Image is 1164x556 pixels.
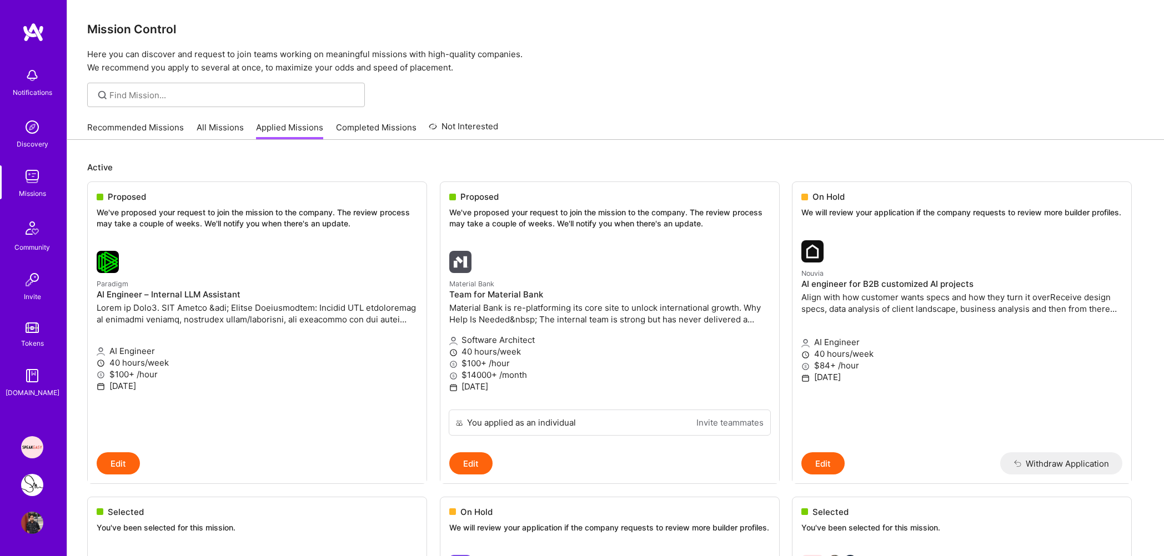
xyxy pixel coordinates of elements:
[87,48,1144,74] p: Here you can discover and request to join teams working on meaningful missions with high-quality ...
[97,207,418,229] p: We've proposed your request to join the mission to the company. The review process may take a cou...
[97,290,418,300] h4: AI Engineer – Internal LLM Assistant
[801,360,1122,371] p: $84+ /hour
[812,191,845,203] span: On Hold
[801,371,1122,383] p: [DATE]
[97,382,105,391] i: icon Calendar
[801,207,1122,218] p: We will review your application if the company requests to review more builder profiles.
[21,337,44,349] div: Tokens
[19,188,46,199] div: Missions
[87,22,1144,36] h3: Mission Control
[429,120,498,140] a: Not Interested
[801,348,1122,360] p: 40 hours/week
[97,302,418,325] p: Lorem ip Dolo3. SIT Ametco &adi; Elitse Doeiusmodtem: Incidid UTL etdoloremag al enimadmi veniamq...
[449,207,770,229] p: We've proposed your request to join the mission to the company. The review process may take a cou...
[108,191,146,203] span: Proposed
[87,161,1144,173] p: Active
[801,269,824,277] small: Nouvia
[21,365,43,387] img: guide book
[801,351,810,359] i: icon Clock
[21,64,43,87] img: bell
[449,360,458,368] i: icon MoneyGray
[17,138,48,150] div: Discovery
[24,291,41,302] div: Invite
[467,417,576,428] div: You applied as an individual
[13,87,52,98] div: Notifications
[449,381,770,392] p: [DATE]
[109,89,357,101] input: Find Mission...
[449,337,458,345] i: icon Applicant
[21,116,43,138] img: discovery
[801,279,1122,289] h4: AI engineer for B2B customized AI projects
[26,322,39,333] img: tokens
[801,240,824,262] img: Nouvia company logo
[21,165,43,188] img: teamwork
[21,474,43,496] img: Backend Engineer for Sports Photography Workflow Platform
[801,336,1122,348] p: AI Engineer
[449,369,770,381] p: $14000+ /month
[97,357,418,368] p: 40 hours/week
[97,345,418,357] p: AI Engineer
[440,242,779,410] a: Material Bank company logoMaterial BankTeam for Material BankMaterial Bank is re-platforming its ...
[801,339,810,347] i: icon Applicant
[460,506,493,518] span: On Hold
[21,436,43,458] img: Speakeasy: Software Engineer to help Customers write custom functions
[87,122,184,140] a: Recommended Missions
[21,512,43,534] img: User Avatar
[256,122,323,140] a: Applied Missions
[19,215,46,241] img: Community
[449,383,458,392] i: icon Calendar
[449,334,770,346] p: Software Architect
[18,436,46,458] a: Speakeasy: Software Engineer to help Customers write custom functions
[801,374,810,382] i: icon Calendar
[449,251,471,273] img: Material Bank company logo
[21,269,43,291] img: Invite
[6,387,59,398] div: [DOMAIN_NAME]
[449,357,770,369] p: $100+ /hour
[97,251,119,273] img: Paradigm company logo
[97,347,105,356] i: icon Applicant
[449,280,494,288] small: Material Bank
[792,231,1131,453] a: Nouvia company logoNouviaAI engineer for B2B customized AI projectsAlign with how customer wants ...
[14,241,50,253] div: Community
[97,380,418,392] p: [DATE]
[449,372,458,380] i: icon MoneyGray
[696,417,764,428] a: Invite teammates
[460,191,499,203] span: Proposed
[97,368,418,380] p: $100+ /hour
[449,522,770,533] p: We will review your application if the company requests to review more builder profiles.
[197,122,244,140] a: All Missions
[801,452,845,474] button: Edit
[97,359,105,367] i: icon Clock
[97,280,128,288] small: Paradigm
[449,452,493,474] button: Edit
[336,122,417,140] a: Completed Missions
[97,371,105,379] i: icon MoneyGray
[449,302,770,325] p: Material Bank is re-platforming its core site to unlock international growth. Why Help Is Needed&...
[22,22,44,42] img: logo
[449,346,770,357] p: 40 hours/week
[96,89,109,102] i: icon SearchGrey
[18,512,46,534] a: User Avatar
[449,348,458,357] i: icon Clock
[449,290,770,300] h4: Team for Material Bank
[1000,452,1123,474] button: Withdraw Application
[801,291,1122,315] p: Align with how customer wants specs and how they turn it overReceive design specs, data analysis ...
[18,474,46,496] a: Backend Engineer for Sports Photography Workflow Platform
[801,362,810,371] i: icon MoneyGray
[97,452,140,474] button: Edit
[88,242,427,452] a: Paradigm company logoParadigmAI Engineer – Internal LLM AssistantLorem ip Dolo3. SIT Ametco &adi;...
